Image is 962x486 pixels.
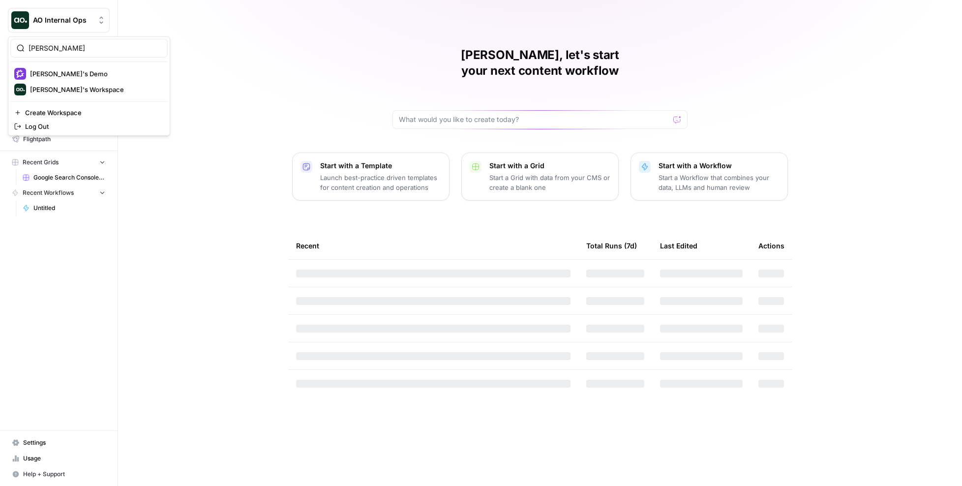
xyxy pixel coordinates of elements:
[758,232,784,259] div: Actions
[25,108,160,118] span: Create Workspace
[14,68,26,80] img: Nick's Demo Logo
[659,161,780,171] p: Start with a Workflow
[18,170,110,185] a: Google Search Console - [DOMAIN_NAME]
[461,152,619,201] button: Start with a GridStart a Grid with data from your CMS or create a blank one
[23,470,105,479] span: Help + Support
[33,173,105,182] span: Google Search Console - [DOMAIN_NAME]
[660,232,697,259] div: Last Edited
[23,158,59,167] span: Recent Grids
[8,36,170,136] div: Workspace: AO Internal Ops
[14,84,26,95] img: Nick's Workspace Logo
[29,43,161,53] input: Search Workspaces
[8,451,110,466] a: Usage
[23,135,105,144] span: Flightpath
[296,232,571,259] div: Recent
[489,161,610,171] p: Start with a Grid
[25,121,160,131] span: Log Out
[392,47,688,79] h1: [PERSON_NAME], let's start your next content workflow
[399,115,669,124] input: What would you like to create today?
[11,11,29,29] img: AO Internal Ops Logo
[30,85,160,94] span: [PERSON_NAME]'s Workspace
[10,106,168,120] a: Create Workspace
[33,204,105,213] span: Untitled
[320,161,441,171] p: Start with a Template
[8,155,110,170] button: Recent Grids
[10,120,168,133] a: Log Out
[8,8,110,32] button: Workspace: AO Internal Ops
[30,69,160,79] span: [PERSON_NAME]'s Demo
[8,466,110,482] button: Help + Support
[292,152,450,201] button: Start with a TemplateLaunch best-practice driven templates for content creation and operations
[659,173,780,192] p: Start a Workflow that combines your data, LLMs and human review
[8,435,110,451] a: Settings
[8,185,110,200] button: Recent Workflows
[586,232,637,259] div: Total Runs (7d)
[23,438,105,447] span: Settings
[8,131,110,147] a: Flightpath
[320,173,441,192] p: Launch best-practice driven templates for content creation and operations
[631,152,788,201] button: Start with a WorkflowStart a Workflow that combines your data, LLMs and human review
[23,188,74,197] span: Recent Workflows
[33,15,92,25] span: AO Internal Ops
[489,173,610,192] p: Start a Grid with data from your CMS or create a blank one
[23,454,105,463] span: Usage
[18,200,110,216] a: Untitled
